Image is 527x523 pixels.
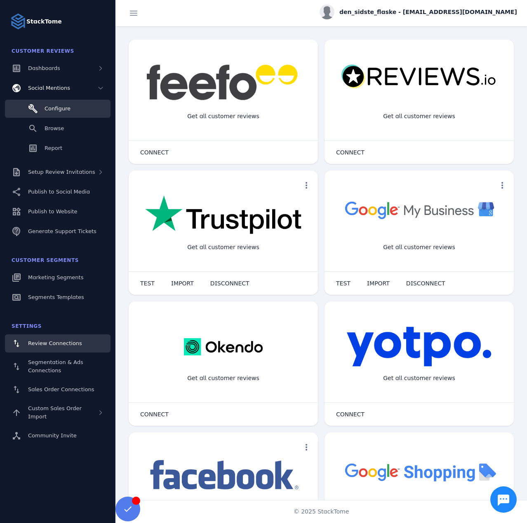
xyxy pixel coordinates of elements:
[336,411,365,417] span: CONNECT
[298,439,315,455] button: more
[145,195,301,236] img: trustpilot.png
[28,85,70,91] span: Social Mentions
[294,507,349,516] span: © 2025 StackTome
[132,144,177,161] button: CONNECT
[5,100,111,118] a: Configure
[210,280,249,286] span: DISCONNECT
[341,64,497,89] img: reviewsio.svg
[28,189,90,195] span: Publish to Social Media
[328,144,373,161] button: CONNECT
[336,149,365,155] span: CONNECT
[5,269,111,287] a: Marketing Segments
[339,8,517,16] span: den_sidste_flaske - [EMAIL_ADDRESS][DOMAIN_NAME]
[5,427,111,445] a: Community Invite
[5,334,111,353] a: Review Connections
[328,275,359,292] button: TEST
[10,13,26,30] img: Logo image
[5,183,111,201] a: Publish to Social Media
[12,48,74,54] span: Customer Reviews
[202,275,258,292] button: DISCONNECT
[341,195,497,224] img: googlebusiness.png
[376,236,462,258] div: Get all customer reviews
[145,64,301,100] img: feefo.png
[140,280,155,286] span: TEST
[181,105,266,127] div: Get all customer reviews
[28,274,83,280] span: Marketing Segments
[341,457,497,486] img: googleshopping.png
[12,257,79,263] span: Customer Segments
[140,411,169,417] span: CONNECT
[181,367,266,389] div: Get all customer reviews
[145,457,301,494] img: facebook.png
[26,17,62,26] strong: StackTome
[5,203,111,221] a: Publish to Website
[171,280,194,286] span: IMPORT
[320,5,334,19] img: profile.jpg
[5,222,111,240] a: Generate Support Tickets
[5,354,111,379] a: Segmentation & Ads Connections
[5,139,111,157] a: Report
[5,119,111,138] a: Browse
[28,294,84,300] span: Segments Templates
[494,177,511,194] button: more
[28,405,82,420] span: Custom Sales Order Import
[359,275,398,292] button: IMPORT
[12,323,42,329] span: Settings
[406,280,445,286] span: DISCONNECT
[346,326,492,367] img: yotpo.png
[45,145,62,151] span: Report
[298,177,315,194] button: more
[163,275,202,292] button: IMPORT
[328,406,373,423] button: CONNECT
[398,275,454,292] button: DISCONNECT
[132,275,163,292] button: TEST
[28,386,94,392] span: Sales Order Connections
[181,236,266,258] div: Get all customer reviews
[5,381,111,399] a: Sales Order Connections
[376,105,462,127] div: Get all customer reviews
[376,367,462,389] div: Get all customer reviews
[320,5,517,19] button: den_sidste_flaske - [EMAIL_ADDRESS][DOMAIN_NAME]
[140,149,169,155] span: CONNECT
[28,228,96,234] span: Generate Support Tickets
[184,326,263,367] img: okendo.webp
[28,432,77,439] span: Community Invite
[28,65,60,71] span: Dashboards
[370,498,468,520] div: Import Products from Google
[336,280,351,286] span: TEST
[45,105,71,112] span: Configure
[5,288,111,306] a: Segments Templates
[28,208,77,215] span: Publish to Website
[367,280,390,286] span: IMPORT
[132,406,177,423] button: CONNECT
[45,125,64,131] span: Browse
[28,359,83,374] span: Segmentation & Ads Connections
[28,169,95,175] span: Setup Review Invitations
[28,340,82,346] span: Review Connections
